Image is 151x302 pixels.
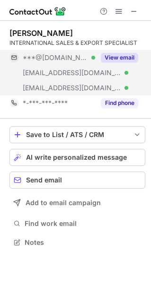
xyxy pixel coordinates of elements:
span: Send email [26,176,62,184]
button: Add to email campaign [9,194,145,211]
span: Notes [25,238,142,247]
span: [EMAIL_ADDRESS][DOMAIN_NAME] [23,84,121,92]
button: Send email [9,172,145,189]
div: INTERNATIONAL SALES & EXPORT SPECIALIST [9,39,145,47]
button: save-profile-one-click [9,126,145,143]
span: ***@[DOMAIN_NAME] [23,53,88,62]
button: Reveal Button [101,98,138,108]
button: AI write personalized message [9,149,145,166]
span: [EMAIL_ADDRESS][DOMAIN_NAME] [23,69,121,77]
button: Find work email [9,217,145,230]
button: Notes [9,236,145,249]
span: Add to email campaign [26,199,101,207]
span: Find work email [25,219,142,228]
img: ContactOut v5.3.10 [9,6,66,17]
span: AI write personalized message [26,154,127,161]
div: [PERSON_NAME] [9,28,73,38]
button: Reveal Button [101,53,138,62]
div: Save to List / ATS / CRM [26,131,129,138]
